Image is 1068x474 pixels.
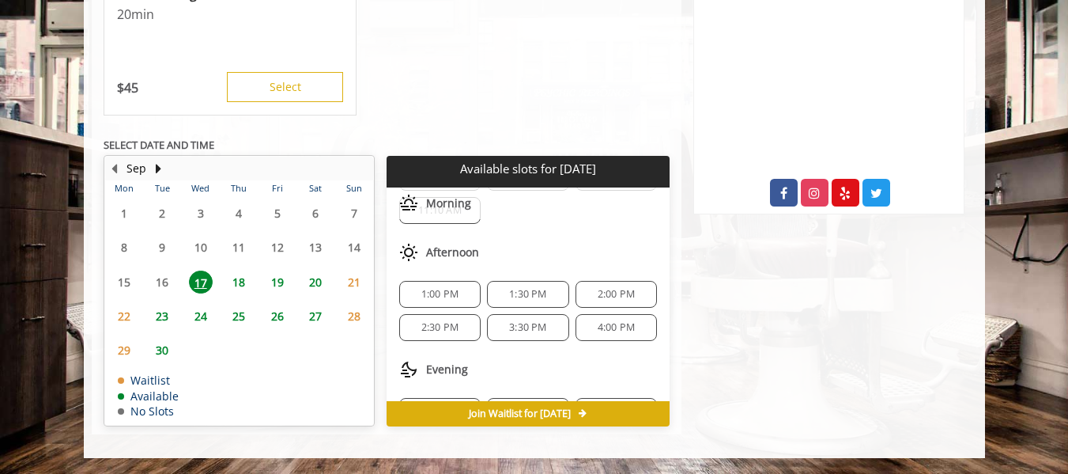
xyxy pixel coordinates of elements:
[342,305,366,328] span: 28
[227,305,251,328] span: 25
[105,180,143,196] th: Mon
[426,246,479,259] span: Afternoon
[181,264,219,298] td: Select day17
[153,160,165,177] button: Next Month
[108,160,121,177] button: Previous Month
[118,374,179,386] td: Waitlist
[399,360,418,379] img: evening slots
[576,314,657,341] div: 4:00 PM
[487,281,568,308] div: 1:30 PM
[131,6,154,23] span: min
[258,299,296,333] td: Select day26
[227,72,343,102] button: Select
[227,271,251,294] span: 18
[189,305,213,328] span: 24
[342,271,366,294] span: 21
[421,321,459,334] span: 2:30 PM
[220,299,258,333] td: Select day25
[220,264,258,298] td: Select day18
[426,197,471,210] span: Morning
[258,264,296,298] td: Select day19
[181,180,219,196] th: Wed
[393,162,663,176] p: Available slots for [DATE]
[576,398,657,425] div: 6:00 PM
[576,281,657,308] div: 2:00 PM
[469,408,571,420] span: Join Waitlist for [DATE]
[150,339,174,362] span: 30
[181,299,219,333] td: Select day24
[104,138,214,152] b: SELECT DATE AND TIME
[266,271,289,294] span: 19
[118,390,179,402] td: Available
[399,243,418,262] img: afternoon slots
[105,299,143,333] td: Select day22
[117,6,343,23] p: 20
[220,180,258,196] th: Thu
[487,314,568,341] div: 3:30 PM
[143,299,181,333] td: Select day23
[117,79,124,97] span: $
[334,264,373,298] td: Select day21
[399,398,481,425] div: 5:00 PM
[426,363,468,376] span: Evening
[189,271,213,294] span: 17
[296,180,334,196] th: Sat
[598,288,635,301] span: 2:00 PM
[304,305,327,328] span: 27
[296,299,334,333] td: Select day27
[421,288,459,301] span: 1:00 PM
[509,288,546,301] span: 1:30 PM
[334,180,373,196] th: Sun
[334,299,373,333] td: Select day28
[598,321,635,334] span: 4:00 PM
[117,79,138,97] p: 45
[509,321,546,334] span: 3:30 PM
[399,194,418,213] img: morning slots
[304,271,327,294] span: 20
[399,314,481,341] div: 2:30 PM
[118,405,179,417] td: No Slots
[266,305,289,328] span: 26
[150,305,174,328] span: 23
[112,339,136,362] span: 29
[258,180,296,196] th: Fri
[112,305,136,328] span: 22
[487,398,568,425] div: 5:30 PM
[143,180,181,196] th: Tue
[399,281,481,308] div: 1:00 PM
[296,264,334,298] td: Select day20
[126,160,146,177] button: Sep
[143,333,181,367] td: Select day30
[105,333,143,367] td: Select day29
